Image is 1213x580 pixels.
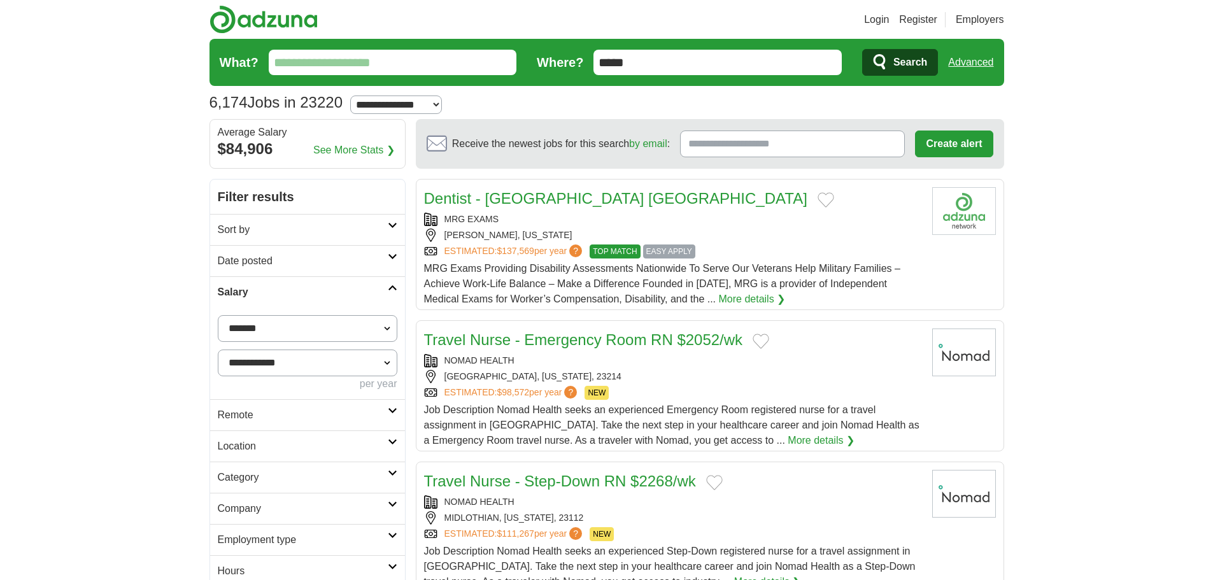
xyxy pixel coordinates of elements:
[915,131,993,157] button: Create alert
[424,331,743,348] a: Travel Nurse - Emergency Room RN $2052/wk
[424,404,919,446] span: Job Description Nomad Health seeks an experienced Emergency Room registered nurse for a travel as...
[218,501,388,516] h2: Company
[862,49,938,76] button: Search
[706,475,723,490] button: Add to favorite jobs
[210,462,405,493] a: Category
[210,524,405,555] a: Employment type
[424,511,922,525] div: MIDLOTHIAN, [US_STATE], 23112
[210,245,405,276] a: Date posted
[899,12,937,27] a: Register
[444,386,580,400] a: ESTIMATED:$98,572per year?
[218,532,388,548] h2: Employment type
[218,222,388,237] h2: Sort by
[210,180,405,214] h2: Filter results
[444,527,585,541] a: ESTIMATED:$111,267per year?
[424,370,922,383] div: [GEOGRAPHIC_DATA], [US_STATE], 23214
[210,214,405,245] a: Sort by
[932,470,996,518] img: Nomad Health logo
[218,563,388,579] h2: Hours
[218,138,397,160] div: $84,906
[452,136,670,152] span: Receive the newest jobs for this search :
[210,276,405,308] a: Salary
[590,244,640,258] span: TOP MATCH
[209,91,248,114] span: 6,174
[444,497,514,507] a: NOMAD HEALTH
[497,387,529,397] span: $98,572
[218,439,388,454] h2: Location
[497,246,534,256] span: $137,569
[424,263,900,304] span: MRG Exams Providing Disability Assessments Nationwide To Serve Our Veterans Help Military Familie...
[590,527,614,541] span: NEW
[220,53,259,72] label: What?
[569,527,582,540] span: ?
[424,472,696,490] a: Travel Nurse - Step-Down RN $2268/wk
[210,430,405,462] a: Location
[424,229,922,242] div: [PERSON_NAME], [US_STATE]
[932,329,996,376] img: Nomad Health logo
[585,386,609,400] span: NEW
[424,213,922,226] div: MRG EXAMS
[218,127,397,138] div: Average Salary
[629,138,667,149] a: by email
[948,50,993,75] a: Advanced
[209,94,343,111] h1: Jobs in 23220
[753,334,769,349] button: Add to favorite jobs
[932,187,996,235] img: Company logo
[788,433,855,448] a: More details ❯
[424,190,807,207] a: Dentist - [GEOGRAPHIC_DATA] [GEOGRAPHIC_DATA]
[444,355,514,365] a: NOMAD HEALTH
[209,5,318,34] img: Adzuna logo
[719,292,786,307] a: More details ❯
[218,470,388,485] h2: Category
[218,253,388,269] h2: Date posted
[864,12,889,27] a: Login
[569,244,582,257] span: ?
[497,528,534,539] span: $111,267
[537,53,583,72] label: Where?
[218,407,388,423] h2: Remote
[818,192,834,208] button: Add to favorite jobs
[313,143,395,158] a: See More Stats ❯
[643,244,695,258] span: EASY APPLY
[564,386,577,399] span: ?
[218,376,397,392] div: per year
[210,399,405,430] a: Remote
[893,50,927,75] span: Search
[218,285,388,300] h2: Salary
[444,244,585,258] a: ESTIMATED:$137,569per year?
[210,493,405,524] a: Company
[956,12,1004,27] a: Employers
